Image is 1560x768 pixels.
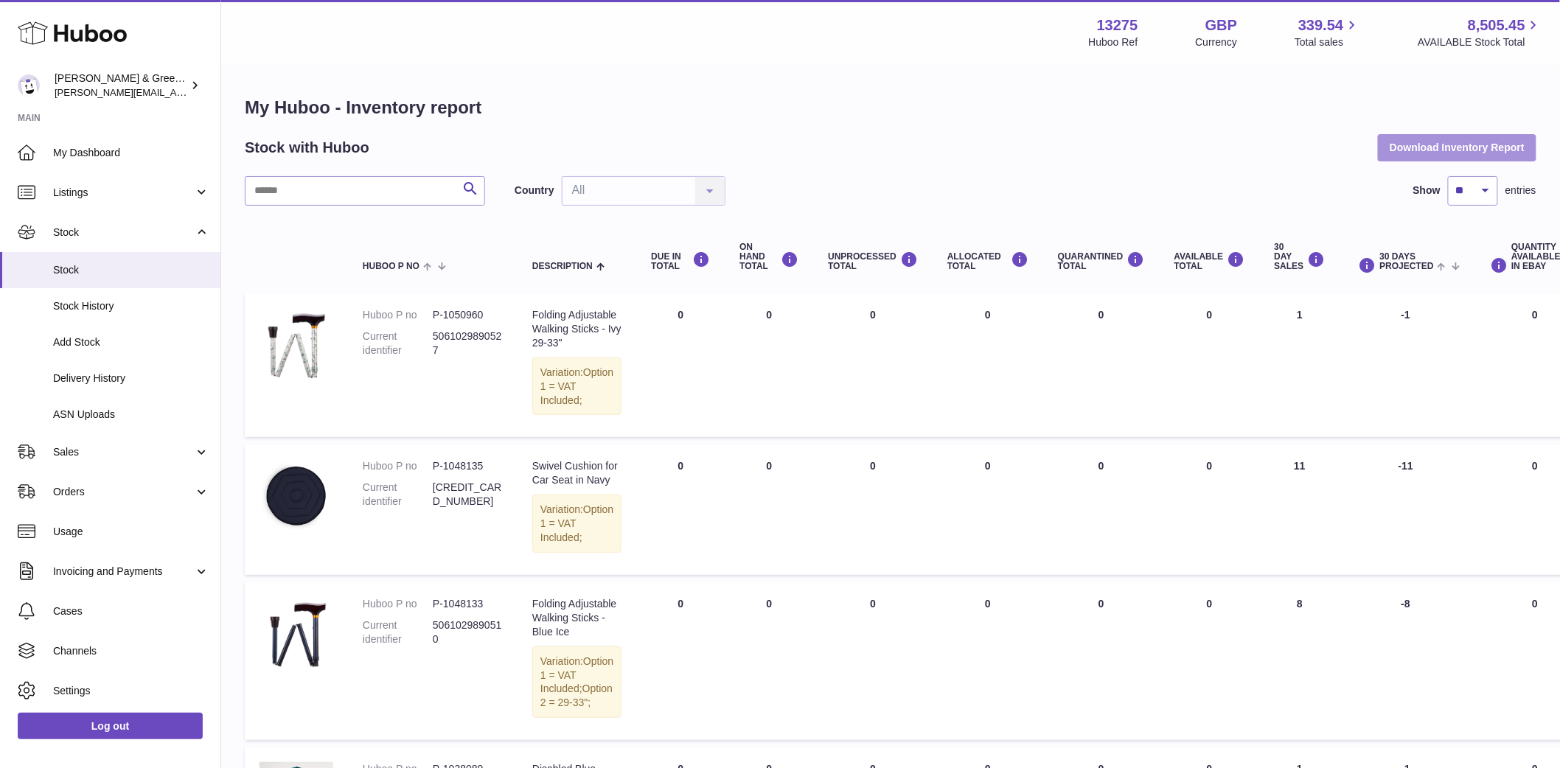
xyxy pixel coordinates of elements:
[1298,15,1343,35] span: 339.54
[53,226,194,240] span: Stock
[1340,444,1472,574] td: -11
[1196,35,1238,49] div: Currency
[53,684,209,698] span: Settings
[53,263,209,277] span: Stock
[933,582,1043,740] td: 0
[18,74,40,97] img: ellen@bluebadgecompany.co.uk
[53,335,209,349] span: Add Stock
[245,96,1536,119] h1: My Huboo - Inventory report
[1380,252,1434,271] span: 30 DAYS PROJECTED
[1378,134,1536,161] button: Download Inventory Report
[532,262,593,271] span: Description
[1098,598,1104,610] span: 0
[1413,184,1441,198] label: Show
[540,655,613,695] span: Option 1 = VAT Included;
[53,146,209,160] span: My Dashboard
[532,597,621,639] div: Folding Adjustable Walking Sticks - Blue Ice
[53,485,194,499] span: Orders
[933,293,1043,437] td: 0
[1098,460,1104,472] span: 0
[433,329,503,357] dd: 5061029890527
[433,308,503,322] dd: P-1050960
[532,308,621,350] div: Folding Adjustable Walking Sticks - Ivy 29-33"
[1160,293,1260,437] td: 0
[636,293,725,437] td: 0
[363,481,433,509] dt: Current identifier
[725,293,813,437] td: 0
[1340,582,1472,740] td: -8
[1098,309,1104,321] span: 0
[947,251,1028,271] div: ALLOCATED Total
[53,299,209,313] span: Stock History
[53,408,209,422] span: ASN Uploads
[433,618,503,646] dd: 5061029890510
[532,495,621,553] div: Variation:
[53,604,209,618] span: Cases
[532,646,621,719] div: Variation:
[55,86,296,98] span: [PERSON_NAME][EMAIL_ADDRESS][DOMAIN_NAME]
[260,597,333,671] img: product image
[260,308,333,382] img: product image
[1097,15,1138,35] strong: 13275
[433,481,503,509] dd: [CREDIT_CARD_NUMBER]
[363,329,433,357] dt: Current identifier
[363,308,433,322] dt: Huboo P no
[532,357,621,416] div: Variation:
[53,644,209,658] span: Channels
[739,242,798,272] div: ON HAND Total
[636,444,725,574] td: 0
[1260,444,1340,574] td: 11
[828,251,918,271] div: UNPROCESSED Total
[813,293,933,437] td: 0
[725,582,813,740] td: 0
[1174,251,1245,271] div: AVAILABLE Total
[245,138,369,158] h2: Stock with Huboo
[1295,15,1360,49] a: 339.54 Total sales
[725,444,813,574] td: 0
[1260,582,1340,740] td: 8
[1205,15,1237,35] strong: GBP
[1275,242,1326,272] div: 30 DAY SALES
[515,184,554,198] label: Country
[53,445,194,459] span: Sales
[540,503,613,543] span: Option 1 = VAT Included;
[1089,35,1138,49] div: Huboo Ref
[813,444,933,574] td: 0
[53,371,209,385] span: Delivery History
[636,582,725,740] td: 0
[433,459,503,473] dd: P-1048135
[813,582,933,740] td: 0
[363,618,433,646] dt: Current identifier
[55,71,187,100] div: [PERSON_NAME] & Green Ltd
[1418,35,1542,49] span: AVAILABLE Stock Total
[1295,35,1360,49] span: Total sales
[1160,582,1260,740] td: 0
[651,251,710,271] div: DUE IN TOTAL
[53,565,194,579] span: Invoicing and Payments
[433,597,503,611] dd: P-1048133
[260,459,333,533] img: product image
[1058,251,1145,271] div: QUARANTINED Total
[933,444,1043,574] td: 0
[53,525,209,539] span: Usage
[1340,293,1472,437] td: -1
[1418,15,1542,49] a: 8,505.45 AVAILABLE Stock Total
[1160,444,1260,574] td: 0
[1260,293,1340,437] td: 1
[540,366,613,406] span: Option 1 = VAT Included;
[53,186,194,200] span: Listings
[363,262,419,271] span: Huboo P no
[363,597,433,611] dt: Huboo P no
[1468,15,1525,35] span: 8,505.45
[532,459,621,487] div: Swivel Cushion for Car Seat in Navy
[363,459,433,473] dt: Huboo P no
[1505,184,1536,198] span: entries
[18,713,203,739] a: Log out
